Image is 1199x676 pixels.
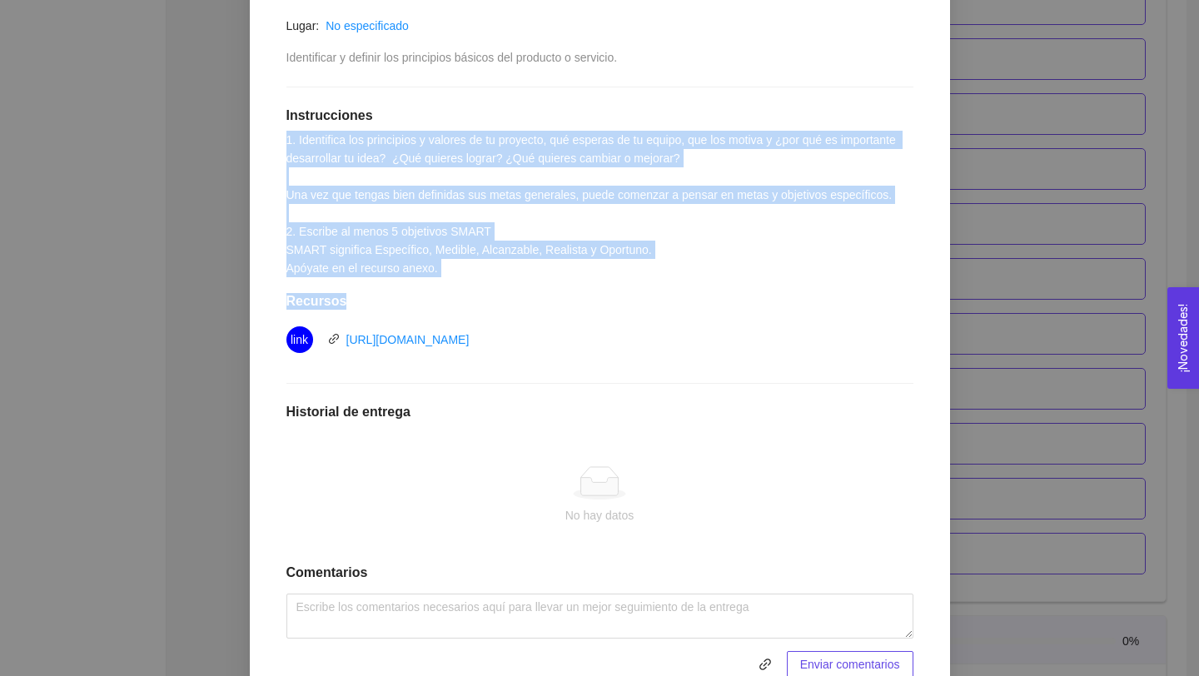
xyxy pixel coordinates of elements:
[800,655,900,674] span: Enviar comentarios
[753,658,778,671] span: link
[286,293,913,310] h1: Recursos
[286,17,320,35] article: Lugar:
[291,326,308,353] span: link
[286,107,913,124] h1: Instrucciones
[1167,287,1199,389] button: Open Feedback Widget
[326,19,409,32] a: No especificado
[752,658,779,671] span: link
[328,333,340,345] span: link
[300,506,900,524] div: No hay datos
[286,51,618,64] span: Identificar y definir los principios básicos del producto o servicio.
[346,333,470,346] a: [URL][DOMAIN_NAME]
[286,133,899,275] span: 1. Identifica los principios y valores de tu proyecto, qué esperas de tu equipo, que los motiva y...
[286,564,913,581] h1: Comentarios
[286,404,913,420] h1: Historial de entrega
